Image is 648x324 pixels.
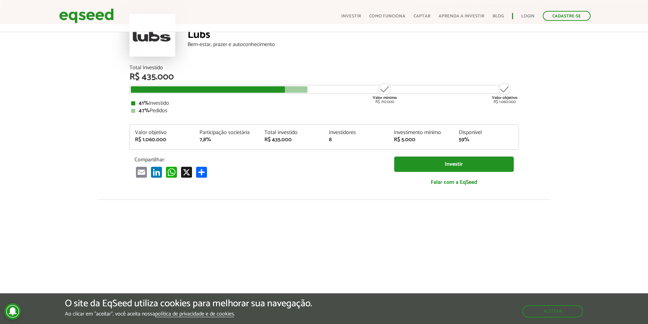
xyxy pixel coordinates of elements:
div: R$ 1.060.000 [135,137,190,143]
div: Investimento mínimo [394,130,449,135]
div: Participação societária [199,130,254,135]
a: Aprenda a investir [439,14,484,18]
a: política de privacidade e de cookies [155,311,234,317]
div: R$ 435.000 [264,137,319,143]
div: Bem-estar, prazer e autoconhecimento [188,42,519,47]
button: Aceitar [522,305,583,318]
a: Como funciona [369,14,405,18]
div: Total Investido [129,65,519,71]
p: Ao clicar em "aceitar", você aceita nossa . [65,311,312,317]
a: Blog [493,14,504,18]
strong: 47% [139,106,150,115]
strong: 41% [139,99,149,108]
a: Captar [414,14,430,18]
strong: Valor objetivo [492,94,518,101]
div: Pedidos [131,108,517,114]
a: Compartilhar [195,166,208,178]
a: X [180,166,193,178]
a: Cadastre-se [543,11,591,21]
h5: O site da EqSeed utiliza cookies para melhorar sua navegação. [65,298,312,309]
div: 59% [459,137,513,143]
div: 7,8% [199,137,254,143]
div: Total investido [264,130,319,135]
a: Investir [341,14,361,18]
div: Lubs [188,29,519,42]
div: Valor objetivo [135,130,190,135]
div: R$ 435.000 [129,73,519,82]
div: R$ 5.000 [394,137,449,143]
p: Compartilhar: [135,157,384,163]
div: 8 [329,137,384,143]
div: Disponível [459,130,513,135]
a: Email [135,166,148,178]
a: LinkedIn [150,166,163,178]
div: R$ 1.060.000 [492,82,518,104]
a: Falar com a EqSeed [394,175,514,189]
strong: Valor mínimo [373,94,397,101]
div: Investidores [329,130,384,135]
img: EqSeed [59,7,114,25]
div: Investido [131,101,517,106]
a: Investir [394,157,514,172]
a: Login [521,14,535,18]
a: WhatsApp [165,166,178,178]
div: R$ 710.000 [372,82,398,104]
